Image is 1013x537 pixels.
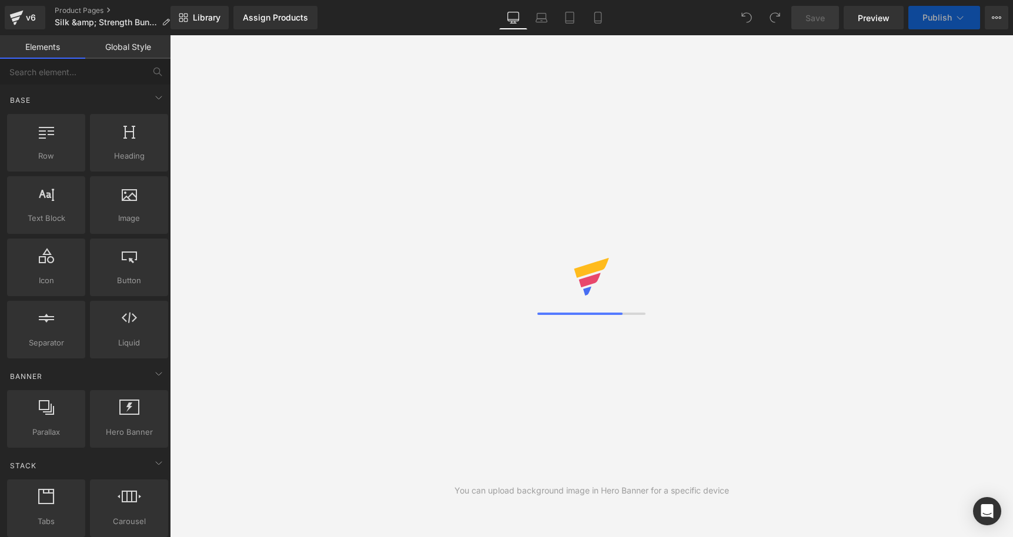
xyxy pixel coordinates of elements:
a: New Library [170,6,229,29]
span: Icon [11,274,82,287]
button: Undo [735,6,758,29]
span: Publish [922,13,952,22]
span: Button [93,274,165,287]
span: Banner [9,371,44,382]
span: Silk &amp; Strength Bundle [55,18,157,27]
a: v6 [5,6,45,29]
span: Liquid [93,337,165,349]
a: Preview [844,6,904,29]
span: Carousel [93,515,165,528]
div: v6 [24,10,38,25]
span: Save [805,12,825,24]
button: More [985,6,1008,29]
a: Laptop [527,6,556,29]
span: Row [11,150,82,162]
div: Assign Products [243,13,308,22]
button: Redo [763,6,787,29]
span: Heading [93,150,165,162]
span: Separator [11,337,82,349]
a: Desktop [499,6,527,29]
span: Hero Banner [93,426,165,438]
a: Product Pages [55,6,179,15]
span: Image [93,212,165,224]
a: Global Style [85,35,170,59]
span: Base [9,95,32,106]
span: Text Block [11,212,82,224]
div: You can upload background image in Hero Banner for a specific device [454,484,729,497]
div: Open Intercom Messenger [973,497,1001,525]
span: Tabs [11,515,82,528]
span: Library [193,12,220,23]
span: Stack [9,460,38,471]
button: Publish [908,6,980,29]
span: Preview [858,12,890,24]
a: Tablet [556,6,584,29]
a: Mobile [584,6,612,29]
span: Parallax [11,426,82,438]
